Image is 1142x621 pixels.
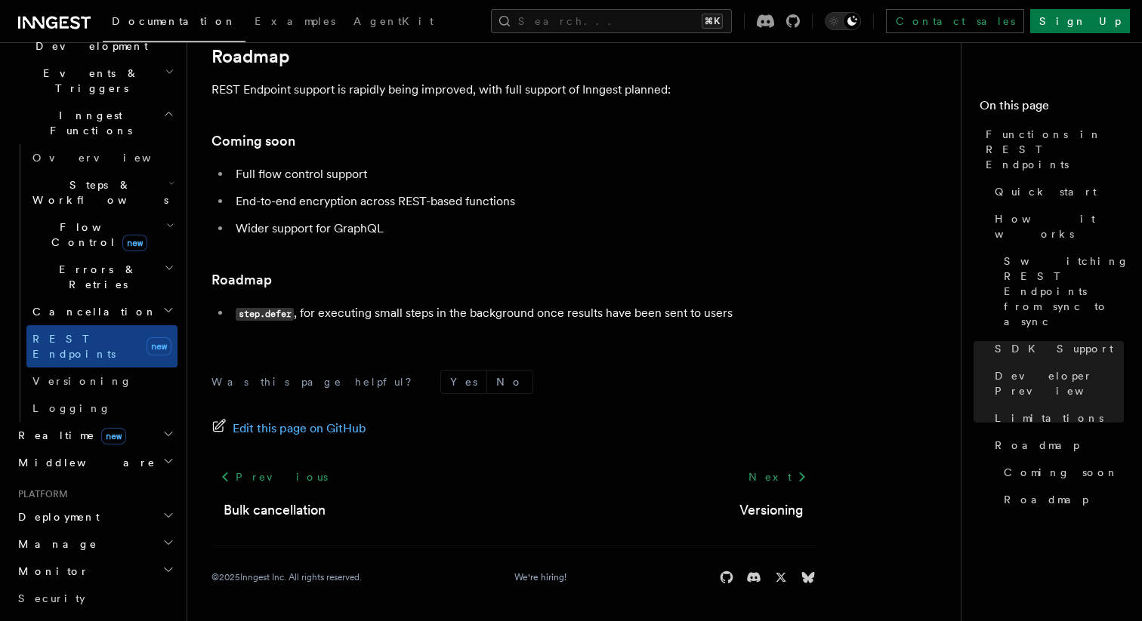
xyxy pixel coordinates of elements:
span: Logging [32,402,111,414]
span: Documentation [112,15,236,27]
button: Yes [441,370,486,393]
a: Security [12,585,177,612]
button: Search...⌘K [491,9,732,33]
span: AgentKit [353,15,434,27]
span: Cancellation [26,304,157,319]
button: Realtimenew [12,422,177,449]
button: Flow Controlnew [26,214,177,256]
button: Manage [12,530,177,558]
a: Quick start [989,178,1124,205]
span: new [122,235,147,251]
button: Events & Triggers [12,60,177,102]
div: Inngest Functions [12,144,177,422]
a: AgentKit [344,5,443,41]
span: Limitations [995,410,1103,426]
span: Roadmap [995,438,1079,453]
a: Versioning [26,367,177,395]
span: Deployment [12,509,100,524]
span: Versioning [32,375,132,387]
p: REST Endpoint support is rapidly being improved, with full support of Inngest planned: [211,79,816,100]
span: Errors & Retries [26,262,164,292]
a: SDK Support [989,335,1124,362]
li: Full flow control support [231,164,816,185]
a: Next [739,463,816,490]
a: REST Endpointsnew [26,325,177,367]
button: Cancellation [26,298,177,325]
span: Developer Preview [995,368,1124,398]
span: Examples [255,15,335,27]
button: Errors & Retries [26,256,177,298]
li: , for executing small steps in the background once results have been sent to users [231,303,816,324]
button: Monitor [12,558,177,585]
button: Deployment [12,503,177,530]
a: Previous [211,463,336,490]
span: Overview [32,152,188,164]
a: Roadmap [998,486,1124,513]
a: Bulk cancellation [224,500,326,521]
a: Developer Preview [989,362,1124,404]
p: Was this page helpful? [211,374,422,389]
span: REST Endpoints [32,333,116,360]
a: Functions in REST Endpoints [980,121,1124,178]
span: Platform [12,488,68,500]
button: Middleware [12,449,177,476]
a: We're hiring! [514,571,566,583]
code: step.defer [236,308,294,321]
div: © 2025 Inngest Inc. All rights reserved. [211,571,362,583]
span: Steps & Workflows [26,177,168,208]
a: Roadmap [211,46,290,67]
span: Monitor [12,564,89,579]
a: Limitations [989,404,1124,432]
span: Functions in REST Endpoints [986,127,1124,172]
span: Inngest Functions [12,108,163,138]
a: Switching REST Endpoints from sync to async [998,247,1124,335]
a: Coming soon [211,131,295,152]
span: Realtime [12,428,126,443]
span: How it works [995,211,1124,241]
li: Wider support for GraphQL [231,218,816,239]
span: new [101,428,126,444]
a: Edit this page on GitHub [211,418,366,439]
li: End-to-end encryption across REST-based functions [231,191,816,212]
span: Quick start [995,184,1097,199]
a: Examples [245,5,344,41]
span: SDK Support [995,341,1113,356]
button: Steps & Workflows [26,171,177,214]
button: Inngest Functions [12,102,177,144]
a: Documentation [103,5,245,42]
a: Roadmap [989,432,1124,459]
a: Coming soon [998,459,1124,486]
span: Security [18,592,85,604]
a: Contact sales [886,9,1024,33]
span: Edit this page on GitHub [233,418,366,439]
span: Coming soon [1004,465,1119,480]
kbd: ⌘K [702,14,723,29]
span: Switching REST Endpoints from sync to async [1004,254,1129,329]
a: Sign Up [1030,9,1130,33]
button: Toggle dark mode [825,12,861,30]
span: Manage [12,536,97,552]
a: Overview [26,144,177,171]
span: Roadmap [1004,492,1088,507]
span: new [147,337,171,355]
a: Logging [26,395,177,422]
span: Events & Triggers [12,66,165,96]
a: How it works [989,205,1124,247]
h4: On this page [980,97,1124,121]
span: Middleware [12,455,156,470]
a: Versioning [739,500,804,521]
span: Flow Control [26,220,166,250]
button: No [487,370,532,393]
a: Roadmap [211,269,272,291]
